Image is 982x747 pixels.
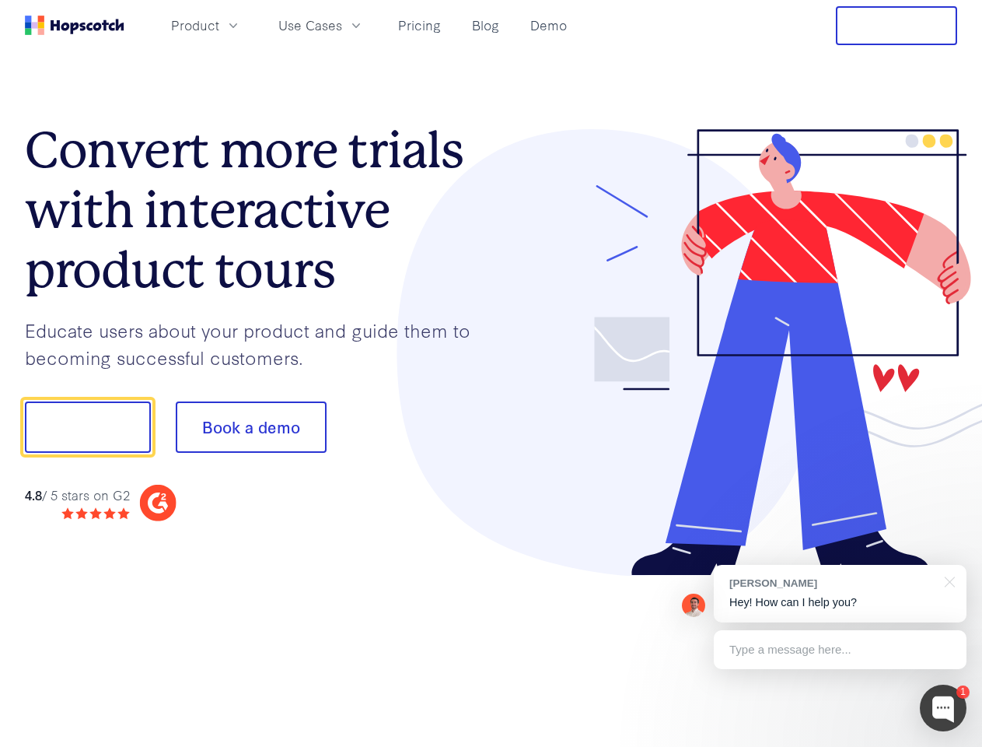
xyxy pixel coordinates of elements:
span: Use Cases [278,16,342,35]
button: Show me! [25,402,151,453]
a: Blog [466,12,505,38]
a: Demo [524,12,573,38]
button: Use Cases [269,12,373,38]
button: Product [162,12,250,38]
h1: Convert more trials with interactive product tours [25,121,491,300]
span: Product [171,16,219,35]
div: Type a message here... [714,630,966,669]
p: Hey! How can I help you? [729,594,951,611]
div: [PERSON_NAME] [729,576,935,591]
a: Pricing [392,12,447,38]
a: Home [25,16,124,35]
strong: 4.8 [25,486,42,503]
button: Free Trial [836,6,957,45]
img: Mark Spera [682,594,705,617]
p: Educate users about your product and guide them to becoming successful customers. [25,317,491,370]
div: / 5 stars on G2 [25,486,130,505]
button: Book a demo [176,402,327,453]
div: 1 [956,686,970,699]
